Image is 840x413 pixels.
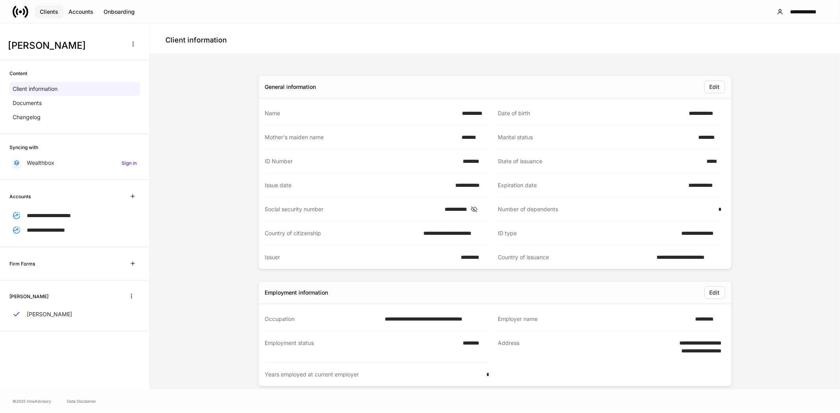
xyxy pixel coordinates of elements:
[710,290,720,295] div: Edit
[498,133,694,141] div: Marital status
[40,9,58,15] div: Clients
[498,229,677,237] div: ID type
[8,39,122,52] h3: [PERSON_NAME]
[104,9,135,15] div: Onboarding
[9,144,38,151] h6: Syncing with
[705,81,725,93] button: Edit
[498,109,684,117] div: Date of birth
[498,253,652,261] div: Country of issuance
[98,6,140,18] button: Onboarding
[498,181,684,189] div: Expiration date
[265,253,456,261] div: Issuer
[265,133,457,141] div: Mother's maiden name
[705,286,725,299] button: Edit
[9,70,27,77] h6: Content
[498,205,714,213] div: Number of dependents
[265,109,458,117] div: Name
[27,159,54,167] p: Wealthbox
[9,260,35,267] h6: Firm Forms
[9,293,48,300] h6: [PERSON_NAME]
[265,315,380,323] div: Occupation
[9,156,140,170] a: WealthboxSign in
[265,339,458,354] div: Employment status
[67,398,96,404] a: Data Disclaimer
[265,157,458,165] div: ID Number
[63,6,98,18] button: Accounts
[265,83,316,91] div: General information
[13,113,41,121] p: Changelog
[9,110,140,124] a: Changelog
[9,307,140,321] a: [PERSON_NAME]
[165,35,227,45] h4: Client information
[27,310,72,318] p: [PERSON_NAME]
[265,229,419,237] div: Country of citizenship
[122,159,137,167] h6: Sign in
[9,82,140,96] a: Client information
[35,6,63,18] button: Clients
[265,181,451,189] div: Issue date
[265,289,328,297] div: Employment information
[13,398,51,404] span: © 2025 OneAdvisory
[498,315,691,323] div: Employer name
[498,157,702,165] div: State of issuance
[265,205,440,213] div: Social security number
[265,371,482,378] div: Years employed at current employer
[9,193,31,200] h6: Accounts
[710,84,720,90] div: Edit
[9,96,140,110] a: Documents
[13,85,57,93] p: Client information
[13,99,42,107] p: Documents
[69,9,93,15] div: Accounts
[498,339,662,355] div: Address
